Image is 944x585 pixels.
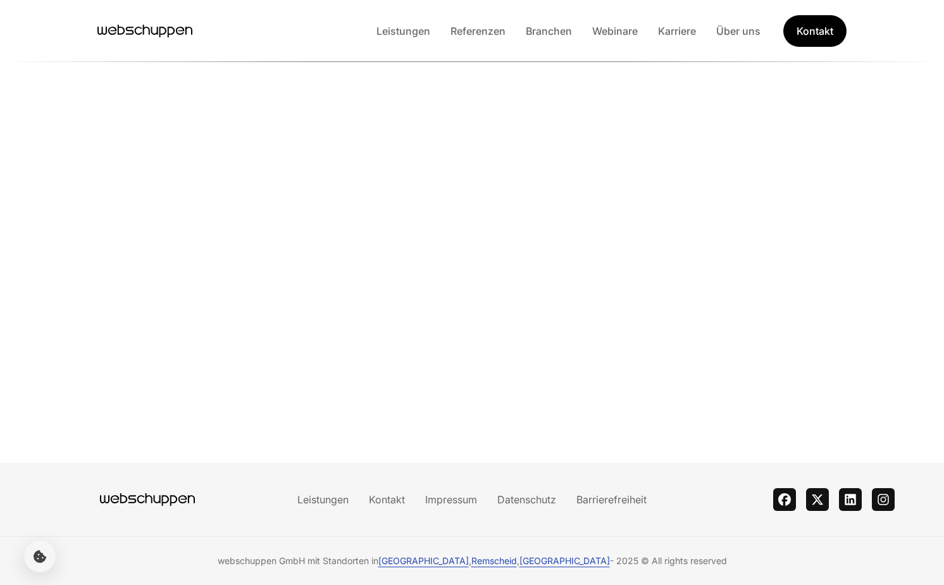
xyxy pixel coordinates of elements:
a: Karriere [648,25,706,37]
a: Remscheid [471,555,517,566]
a: [GEOGRAPHIC_DATA] [378,555,469,566]
a: Datenschutz [487,493,566,506]
a: Impressum [415,493,487,506]
a: Leistungen [287,493,359,506]
a: facebook [773,488,796,511]
span: webschuppen GmbH mit Standorten in , , - [218,555,614,567]
a: linkedin [839,488,862,511]
button: Cookie-Einstellungen öffnen [24,541,56,572]
a: Über uns [706,25,771,37]
a: Referenzen [440,25,516,37]
a: Hauptseite besuchen [97,22,192,41]
a: Barrierefreiheit [566,493,657,506]
a: Leistungen [366,25,440,37]
a: Hauptseite besuchen [49,490,245,509]
a: Branchen [516,25,582,37]
a: twitter [806,488,829,511]
a: [GEOGRAPHIC_DATA] [519,555,610,566]
a: Kontakt [359,493,415,506]
a: Webinare [582,25,648,37]
a: Get Started [783,15,847,47]
span: 2025 © All rights reserved [616,555,727,567]
a: instagram [872,488,895,511]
